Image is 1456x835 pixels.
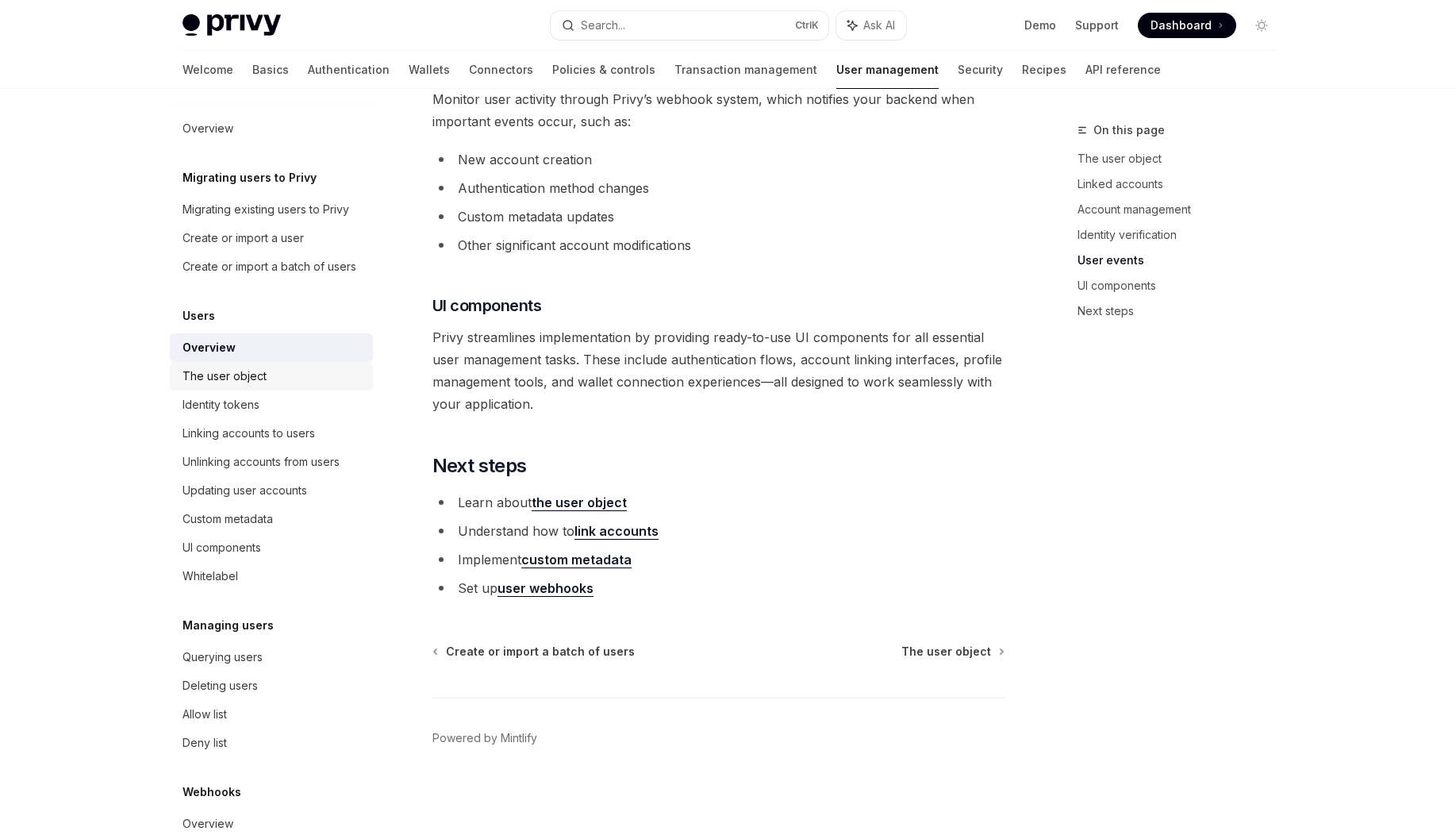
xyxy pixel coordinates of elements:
span: Ask AI [863,17,895,33]
button: Search...CtrlK [551,11,828,40]
button: Ask AI [836,11,906,40]
a: Identity tokens [170,391,373,419]
a: Create or import a batch of users [170,252,373,281]
a: Connectors [469,51,533,89]
a: The user object [901,644,1003,660]
li: Understand how to [432,520,1005,542]
li: Custom metadata updates [432,206,1005,228]
a: Overview [170,114,373,143]
a: Custom metadata [170,505,373,533]
div: Overview [182,338,236,357]
a: Linking accounts to users [170,419,373,448]
div: Search... [581,16,625,35]
div: Unlinking accounts from users [182,452,340,471]
div: Create or import a batch of users [182,257,356,276]
a: user webhooks [497,580,594,597]
h5: Webhooks [182,783,241,802]
span: UI components [432,294,542,317]
div: Deleting users [182,676,258,695]
div: Identity tokens [182,395,259,414]
span: The user object [901,644,991,660]
a: The user object [1078,146,1287,171]
a: Basics [252,51,289,89]
a: link accounts [574,523,659,540]
span: Privy streamlines implementation by providing ready-to-use UI components for all essential user m... [432,326,1005,415]
a: UI components [170,533,373,562]
div: Linking accounts to users [182,424,315,443]
div: Create or import a user [182,229,304,248]
div: Migrating existing users to Privy [182,200,349,219]
div: Custom metadata [182,510,273,529]
a: Dashboard [1138,13,1236,38]
span: Create or import a batch of users [446,644,635,660]
a: Migrating existing users to Privy [170,195,373,224]
span: Dashboard [1151,17,1212,33]
span: Monitor user activity through Privy’s webhook system, which notifies your backend when important ... [432,88,1005,133]
div: Allow list [182,705,227,724]
div: Whitelabel [182,567,238,586]
a: custom metadata [521,552,632,568]
a: Powered by Mintlify [432,730,537,746]
a: Next steps [1078,298,1287,324]
a: UI components [1078,273,1287,298]
a: Authentication [308,51,390,89]
span: Ctrl K [795,19,819,32]
a: API reference [1085,51,1161,89]
li: Authentication method changes [432,177,1005,199]
a: Demo [1024,17,1056,33]
a: Overview [170,333,373,362]
a: Account management [1078,197,1287,222]
a: The user object [170,362,373,391]
span: Next steps [432,453,527,479]
a: Welcome [182,51,233,89]
a: Create or import a batch of users [434,644,635,660]
a: the user object [532,494,627,511]
div: Updating user accounts [182,481,307,500]
a: Security [958,51,1003,89]
a: Support [1075,17,1119,33]
h5: Managing users [182,616,274,635]
a: Updating user accounts [170,476,373,505]
li: Set up [432,577,1005,599]
img: light logo [182,14,281,37]
li: Implement [432,548,1005,571]
a: Deleting users [170,671,373,700]
a: Allow list [170,700,373,729]
a: Recipes [1022,51,1066,89]
li: New account creation [432,148,1005,171]
div: Deny list [182,733,227,752]
a: Querying users [170,643,373,671]
a: Wallets [409,51,450,89]
a: Whitelabel [170,562,373,591]
a: User management [836,51,939,89]
div: UI components [182,538,261,557]
a: Unlinking accounts from users [170,448,373,476]
a: User events [1078,248,1287,273]
a: Identity verification [1078,222,1287,248]
span: On this page [1093,121,1165,140]
a: Transaction management [674,51,817,89]
div: Overview [182,119,233,138]
a: Deny list [170,729,373,757]
div: The user object [182,367,267,386]
h5: Migrating users to Privy [182,168,317,187]
button: Toggle dark mode [1249,13,1274,38]
li: Other significant account modifications [432,234,1005,256]
a: Linked accounts [1078,171,1287,197]
div: Querying users [182,648,263,667]
h5: Users [182,306,215,325]
a: Create or import a user [170,224,373,252]
div: Overview [182,814,233,833]
a: Policies & controls [552,51,655,89]
li: Learn about [432,491,1005,514]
